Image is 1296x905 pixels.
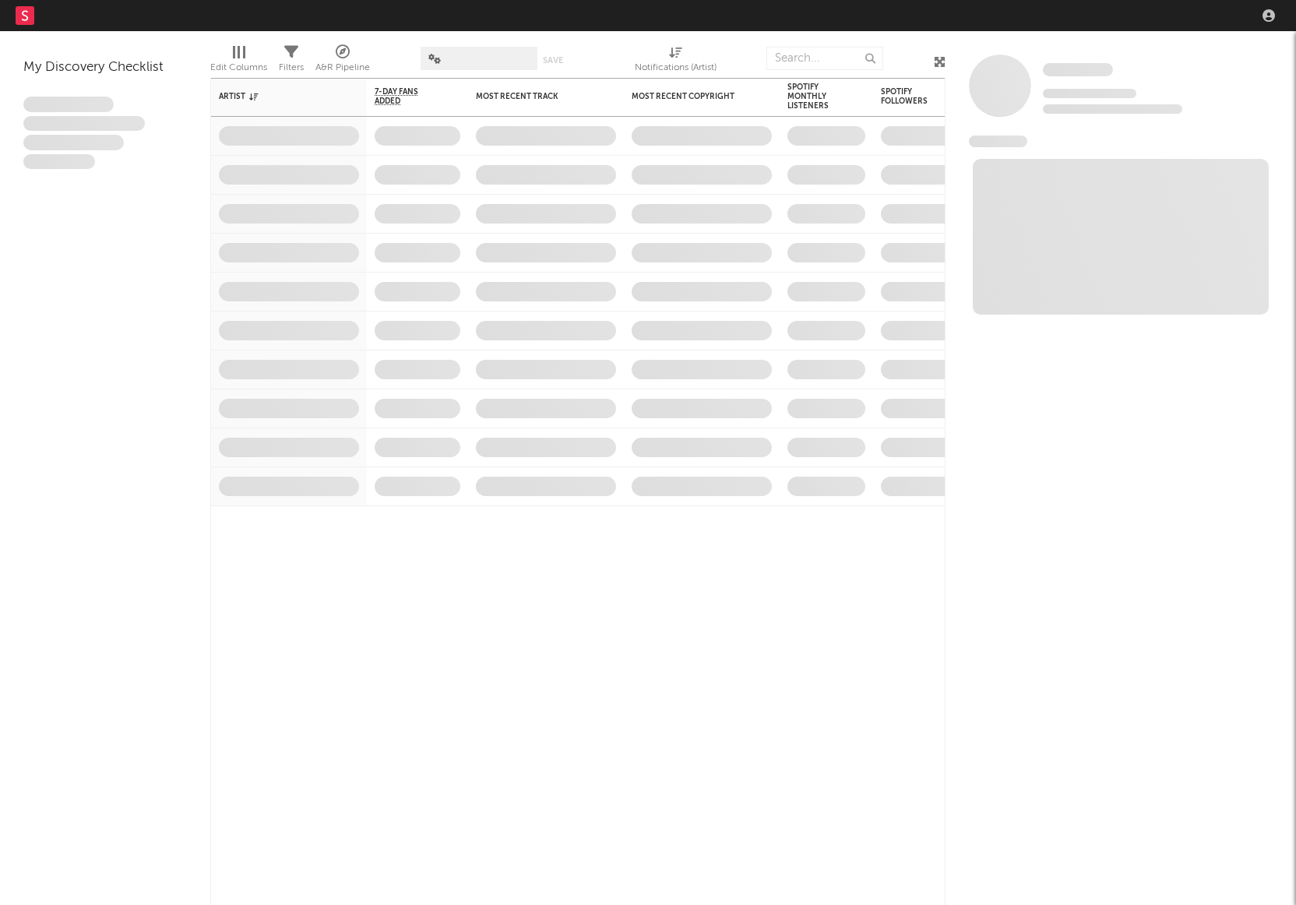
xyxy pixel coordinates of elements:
div: Most Recent Track [476,92,593,101]
span: Integer aliquet in purus et [23,116,145,132]
span: 0 fans last week [1043,104,1182,114]
span: Praesent ac interdum [23,135,124,150]
div: Notifications (Artist) [635,58,717,77]
div: Edit Columns [210,58,267,77]
span: Tracking Since: [DATE] [1043,89,1136,98]
input: Search... [766,47,883,70]
div: Spotify Monthly Listeners [787,83,842,111]
div: Edit Columns [210,39,267,84]
div: My Discovery Checklist [23,58,187,77]
span: News Feed [969,136,1027,147]
span: Some Artist [1043,63,1113,76]
button: Save [543,56,563,65]
span: Aliquam viverra [23,154,95,170]
div: Spotify Followers [881,87,935,106]
a: Some Artist [1043,62,1113,78]
div: Notifications (Artist) [635,39,717,84]
div: Filters [279,58,304,77]
div: Filters [279,39,304,84]
div: Most Recent Copyright [632,92,748,101]
span: Lorem ipsum dolor [23,97,114,112]
div: Artist [219,92,336,101]
div: A&R Pipeline [315,39,370,84]
span: 7-Day Fans Added [375,87,437,106]
div: A&R Pipeline [315,58,370,77]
